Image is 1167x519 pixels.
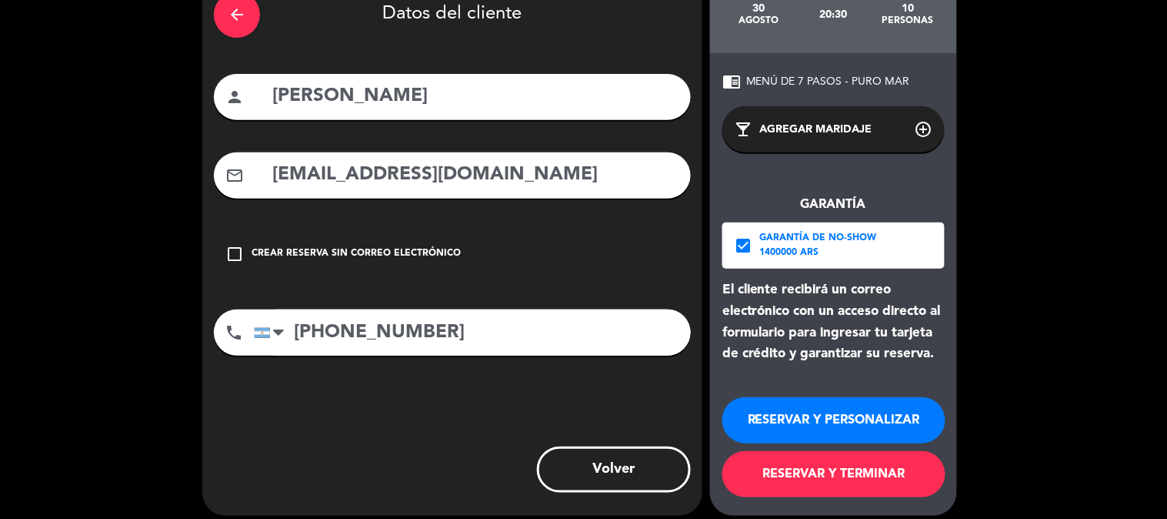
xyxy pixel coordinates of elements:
div: Argentina: +54 [255,310,290,355]
i: check_box [734,236,752,255]
input: Email del cliente [271,159,679,191]
div: personas [871,15,945,27]
i: person [225,88,244,106]
i: phone [225,323,243,342]
div: Garantía [722,195,945,215]
div: agosto [722,15,796,27]
input: Nombre del cliente [271,81,679,112]
i: arrow_back [228,5,246,24]
span: Agregar maridaje [760,121,872,139]
div: Garantía de no-show [760,231,877,246]
div: 1400000 ARS [760,246,877,261]
button: RESERVAR Y PERSONALIZAR [722,397,945,444]
div: 10 [871,2,945,15]
span: MENÚ DE 7 PASOS - PURO MAR [746,73,910,91]
div: El cliente recibirá un correo electrónico con un acceso directo al formulario para ingresar tu ta... [722,280,945,365]
button: RESERVAR Y TERMINAR [722,451,945,497]
input: Número de teléfono... [254,310,691,356]
div: 30 [722,2,796,15]
button: Volver [537,447,691,493]
div: Crear reserva sin correo electrónico [252,246,461,262]
i: local_bar [734,120,752,139]
i: mail_outline [225,166,244,185]
span: chrome_reader_mode [722,72,741,91]
i: check_box_outline_blank [225,245,244,263]
i: add_circle_outline [915,120,933,139]
button: local_barAgregar maridajeadd_circle_outline [722,106,945,152]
